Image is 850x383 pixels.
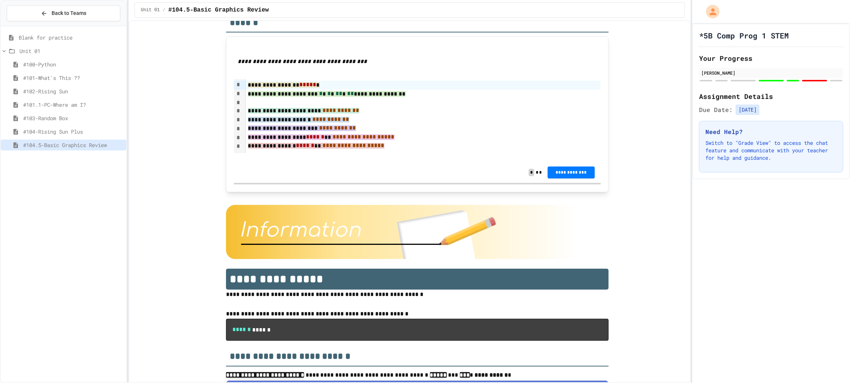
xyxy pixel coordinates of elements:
span: Unit 01 [19,47,123,55]
p: Switch to "Grade View" to access the chat feature and communicate with your teacher for help and ... [705,139,837,162]
span: Unit 01 [141,7,160,13]
button: Back to Teams [7,5,120,21]
span: #104-Rising Sun Plus [23,128,123,136]
h3: Need Help? [705,127,837,136]
span: [DATE] [736,105,760,115]
span: #104.5-Basic Graphics Review [169,6,269,15]
span: #102-Rising Sun [23,87,123,95]
span: Back to Teams [52,9,87,17]
h1: *5B Comp Prog 1 STEM [699,30,789,41]
span: #101.1-PC-Where am I? [23,101,123,109]
span: #103-Random Box [23,114,123,122]
span: / [163,7,165,13]
span: #100-Python [23,60,123,68]
h2: Assignment Details [699,91,843,102]
h2: Your Progress [699,53,843,63]
span: #104.5-Basic Graphics Review [23,141,123,149]
span: Blank for practice [19,34,123,41]
div: [PERSON_NAME] [701,69,841,76]
div: My Account [698,3,721,20]
span: #101-What's This ?? [23,74,123,82]
span: Due Date: [699,105,733,114]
